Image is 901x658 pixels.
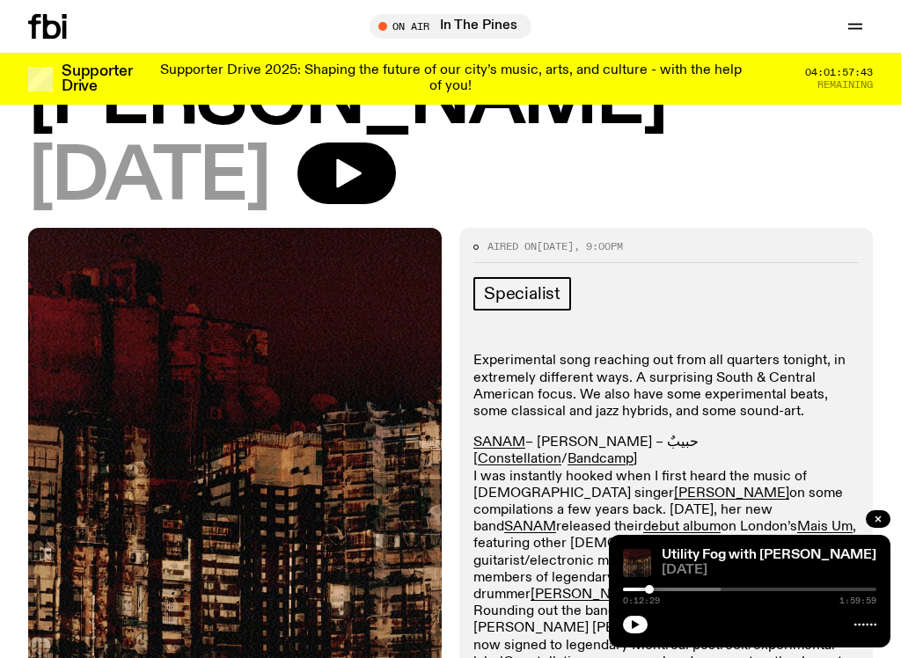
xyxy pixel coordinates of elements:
a: Mais Um [797,520,853,534]
span: Remaining [817,80,873,90]
span: [DATE] [662,564,876,577]
span: Aired on [487,239,537,253]
span: [DATE] [28,143,269,214]
p: Experimental song reaching out from all quarters tonight, in extremely different ways. A surprisi... [473,353,859,420]
a: [PERSON_NAME] [674,486,789,501]
a: [PERSON_NAME] [531,588,646,602]
span: 1:59:59 [839,596,876,605]
span: 0:12:29 [623,596,660,605]
span: , 9:00pm [574,239,623,253]
a: SANAM [504,520,556,534]
a: SANAM [473,435,525,450]
span: 04:01:57:43 [805,68,873,77]
p: Supporter Drive 2025: Shaping the future of our city’s music, arts, and culture - with the help o... [155,63,746,94]
img: Cover to (SAFETY HAZARD) مخاطر السلامة by electroneya, MARTINA and TNSXORDS [623,549,651,577]
a: Bandcamp [568,452,634,466]
a: Constellation [478,452,561,466]
h3: Supporter Drive [62,64,132,94]
a: debut album [643,520,721,534]
button: On AirIn The Pines [370,14,531,39]
span: [DATE] [537,239,574,253]
a: Specialist [473,277,571,311]
span: Specialist [484,284,560,303]
a: Utility Fog with [PERSON_NAME] [662,548,876,562]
